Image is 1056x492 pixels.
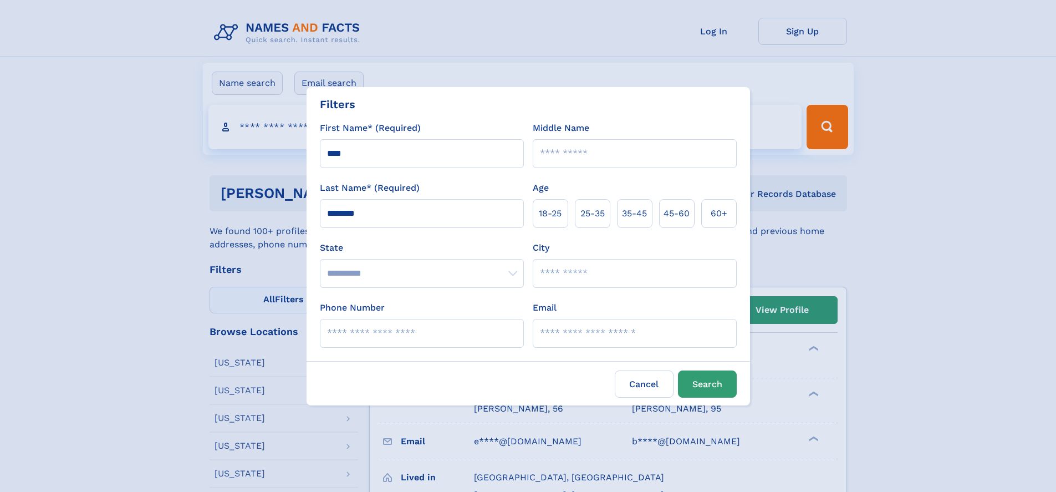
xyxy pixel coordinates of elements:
[320,181,420,195] label: Last Name* (Required)
[711,207,727,220] span: 60+
[320,96,355,113] div: Filters
[615,371,674,398] label: Cancel
[678,371,737,398] button: Search
[320,121,421,135] label: First Name* (Required)
[580,207,605,220] span: 25‑35
[539,207,562,220] span: 18‑25
[622,207,647,220] span: 35‑45
[320,241,524,255] label: State
[533,181,549,195] label: Age
[533,121,589,135] label: Middle Name
[664,207,690,220] span: 45‑60
[533,301,557,315] label: Email
[320,301,385,315] label: Phone Number
[533,241,549,255] label: City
